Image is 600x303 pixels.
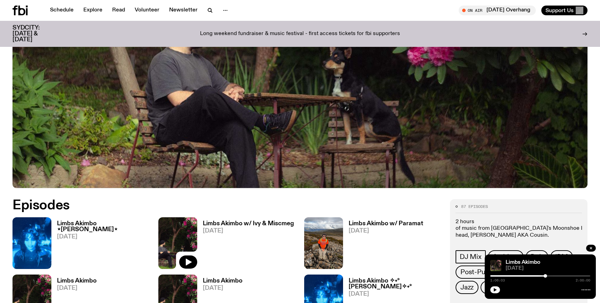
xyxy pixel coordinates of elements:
span: [DATE] [57,234,150,240]
a: Read [108,6,129,15]
button: On Air[DATE] Overhang [459,6,536,15]
h3: Limbs Akimbo [203,278,242,284]
h3: SYDCITY: [DATE] & [DATE] [12,25,57,43]
a: IDM [550,250,573,263]
h3: Limbs Akimbo w/ Ivy & Miscmeg [203,221,294,227]
a: DJ Mix [456,250,486,263]
a: Limbs Akimbo w/ Ivy & Miscmeg[DATE] [197,221,294,269]
span: [DATE] [349,228,423,234]
p: Long weekend fundraiser & music festival - first access tickets for fbi supporters [200,31,400,37]
h2: Episodes [12,199,393,212]
span: 87 episodes [461,205,488,209]
span: [DATE] [57,285,97,291]
a: Explore [79,6,107,15]
a: Limbs Akimbo [506,260,540,265]
span: Support Us [545,7,574,14]
a: Limbs Akimbo w/ Paramat[DATE] [343,221,423,269]
a: Limbs Akimbo ⋆[PERSON_NAME]⋆[DATE] [51,221,150,269]
a: Ambient [488,250,524,263]
span: 1:06:03 [490,279,505,282]
span: 2:00:00 [576,279,590,282]
span: Jazz [460,284,474,291]
span: Post-Punk [460,268,492,276]
img: Jackson sits at an outdoor table, legs crossed and gazing at a black and brown dog also sitting a... [490,260,501,271]
a: Newsletter [165,6,202,15]
p: 2 hours of music from [GEOGRAPHIC_DATA]'s Moonshoe Label head, [PERSON_NAME] AKA Cousin. [456,219,582,239]
a: Post-Punk [456,266,497,279]
h3: Limbs Akimbo ⋆[PERSON_NAME]⋆ [57,221,150,233]
span: Dub [531,253,543,261]
a: Schedule [46,6,78,15]
span: [DATE] [203,285,242,291]
span: [DATE] [349,291,442,297]
h3: Limbs Akimbo [57,278,97,284]
a: Jazz [456,281,478,294]
h3: Limbs Akimbo w/ Paramat [349,221,423,227]
h3: Limbs Akimbo ✧˖°[PERSON_NAME]✧˖° [349,278,442,290]
a: Volunteer [131,6,164,15]
span: [DATE] [506,266,590,271]
span: IDM [555,253,568,261]
a: Post-Rock [481,281,522,294]
span: Ambient [493,253,519,261]
span: DJ Mix [460,253,482,261]
a: Dub [526,250,548,263]
span: [DATE] [203,228,294,234]
button: Support Us [541,6,587,15]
